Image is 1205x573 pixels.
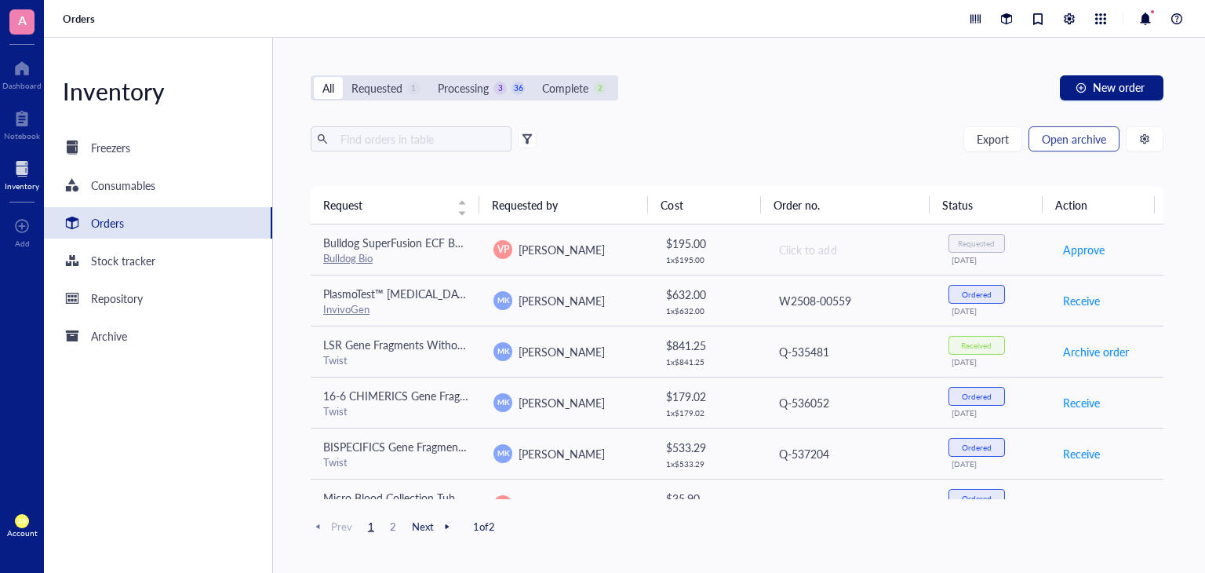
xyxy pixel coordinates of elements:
td: Q-536052 [765,377,935,428]
div: Add [15,239,30,248]
th: Action [1043,186,1156,224]
a: Stock tracker [44,245,272,276]
a: Dashboard [2,56,42,90]
a: Freezers [44,132,272,163]
div: Inventory [5,181,39,191]
a: Orders [63,12,98,26]
button: Approve [1062,237,1105,262]
div: Ordered [962,443,992,452]
span: [PERSON_NAME] [519,344,605,359]
div: Requested [958,239,995,248]
a: Consumables [44,170,272,201]
div: 1 x $ 632.00 [666,306,753,316]
div: 2 [593,82,606,95]
button: New order [1060,75,1163,100]
th: Order no. [761,186,930,224]
input: Find orders in table [334,127,505,151]
div: Q-535481 [779,343,923,360]
span: [PERSON_NAME] [519,293,605,308]
span: Approve [1063,241,1105,258]
td: 114-3002100-8693051 [765,479,935,530]
div: Account [7,528,38,538]
div: Q-536052 [779,394,923,411]
span: Receive [1063,394,1100,411]
span: Request [323,196,448,214]
span: BISPECIFICS Gene Fragments Without Adapters (5 items) [323,439,602,454]
a: Bulldog Bio [323,250,373,265]
span: New order [1093,81,1145,93]
span: Archive order [1063,343,1129,360]
div: Q-537204 [779,445,923,462]
div: 36 [511,82,525,95]
td: Click to add [765,224,935,276]
a: Orders [44,207,272,239]
span: 2 [384,520,402,534]
div: Freezers [91,139,130,156]
span: MK [497,396,509,407]
a: Notebook [4,106,40,141]
button: Receive [1062,441,1101,466]
span: SS [497,498,508,512]
div: Twist [323,404,468,418]
div: 1 x $ 533.29 [666,459,753,469]
span: Bulldog SuperFusion ECF Buffer 100 ml [323,235,515,250]
div: Consumables [91,177,155,194]
div: [DATE] [952,459,1037,469]
span: [PERSON_NAME] [519,242,605,257]
div: $ 35.90 [666,490,753,507]
div: 1 x $ 841.25 [666,357,753,367]
div: $ 179.02 [666,388,753,405]
th: Request [311,186,479,224]
div: 114-3002100-8693051 [779,496,923,513]
span: LSR Gene Fragments Without Adapters (7 items) [323,337,559,352]
div: Repository [91,290,143,307]
span: [PERSON_NAME] [519,395,605,411]
div: [DATE] [952,255,1037,265]
div: Processing [438,79,489,97]
div: [DATE] [952,357,1037,367]
span: Prev [311,520,352,534]
div: [DATE] [952,306,1037,316]
span: 16-6 CHIMERICS Gene Fragments Without Adapters (2 items) [323,388,625,403]
div: Orders [91,214,124,232]
div: Twist [323,455,468,469]
button: Receive [1062,390,1101,415]
div: $ 195.00 [666,235,753,252]
span: Micro Blood Collection Tubes 0.5ml EDTA K2 Collecting Lab Tube for Lab Test Tubes Pet Animals Vet... [323,490,964,505]
th: Cost [648,186,761,224]
div: $ 632.00 [666,286,753,303]
div: Stock tracker [91,252,155,269]
div: $ 533.29 [666,439,753,456]
a: Archive [44,320,272,352]
span: MK [497,345,509,356]
div: Ordered [962,290,992,299]
div: W2508-00559 [779,292,923,309]
div: Received [961,341,992,350]
div: Archive [91,327,127,345]
div: 1 [407,82,420,95]
span: PlasmoTest™ [MEDICAL_DATA] contamination detection kit [323,286,610,301]
div: Dashboard [2,81,42,90]
span: [PERSON_NAME] [519,446,605,462]
button: Receive [1062,492,1101,517]
span: A [18,10,27,30]
button: Export [963,126,1022,151]
span: 1 of 2 [473,520,495,534]
span: VP [497,243,509,257]
button: Open archive [1028,126,1119,151]
span: Receive [1063,445,1100,462]
div: 3 [493,82,507,95]
th: Requested by [479,186,648,224]
a: Repository [44,283,272,314]
span: Export [977,133,1009,145]
div: All [322,79,334,97]
span: Open archive [1042,133,1106,145]
td: Q-537204 [765,428,935,479]
span: Receive [1063,292,1100,309]
span: 1 [362,520,380,534]
span: [PERSON_NAME] [519,497,605,513]
div: 1 x $ 195.00 [666,255,753,265]
div: $ 841.25 [666,337,753,354]
div: segmented control [311,75,618,100]
span: MK [497,447,509,458]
